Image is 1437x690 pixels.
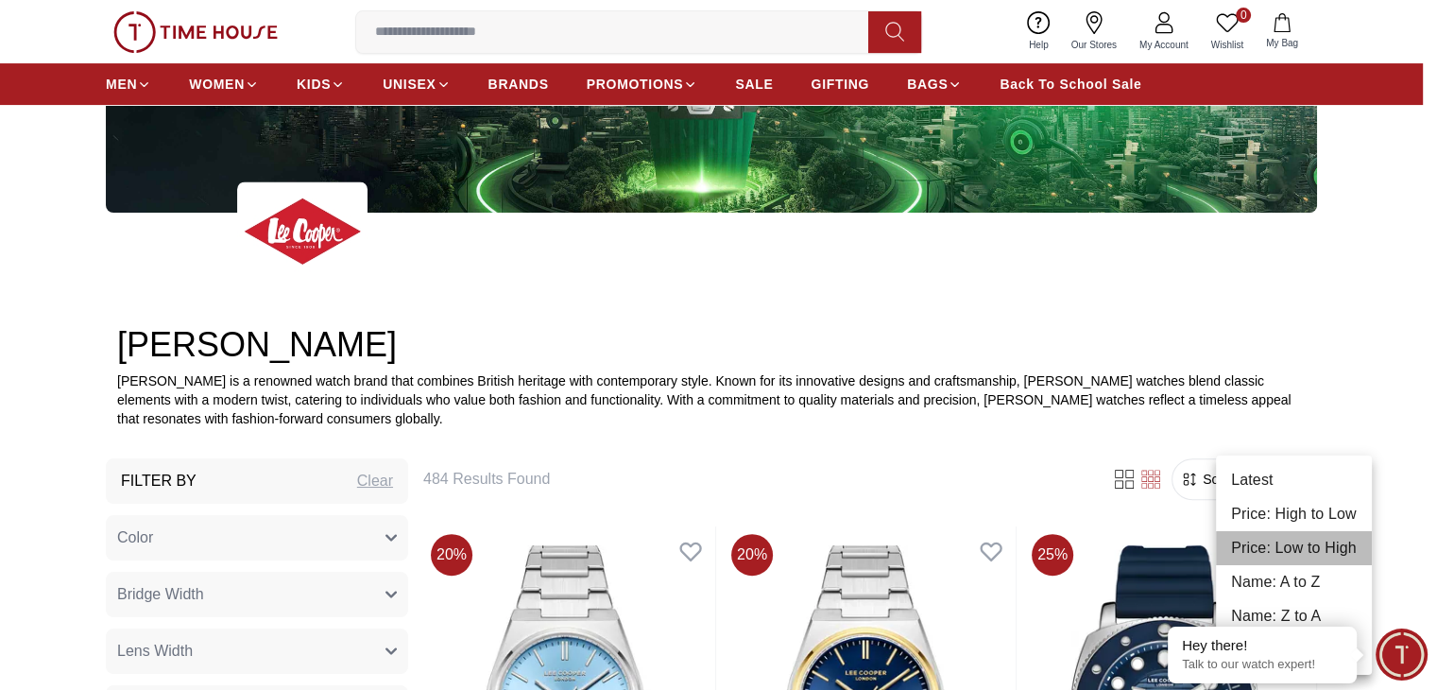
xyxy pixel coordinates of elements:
[1216,463,1372,497] li: Latest
[1216,565,1372,599] li: Name: A to Z
[1216,599,1372,633] li: Name: Z to A
[1376,629,1428,681] div: Chat Widget
[1182,636,1343,655] div: Hey there!
[1216,497,1372,531] li: Price: High to Low
[1216,531,1372,565] li: Price: Low to High
[1182,657,1343,673] p: Talk to our watch expert!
